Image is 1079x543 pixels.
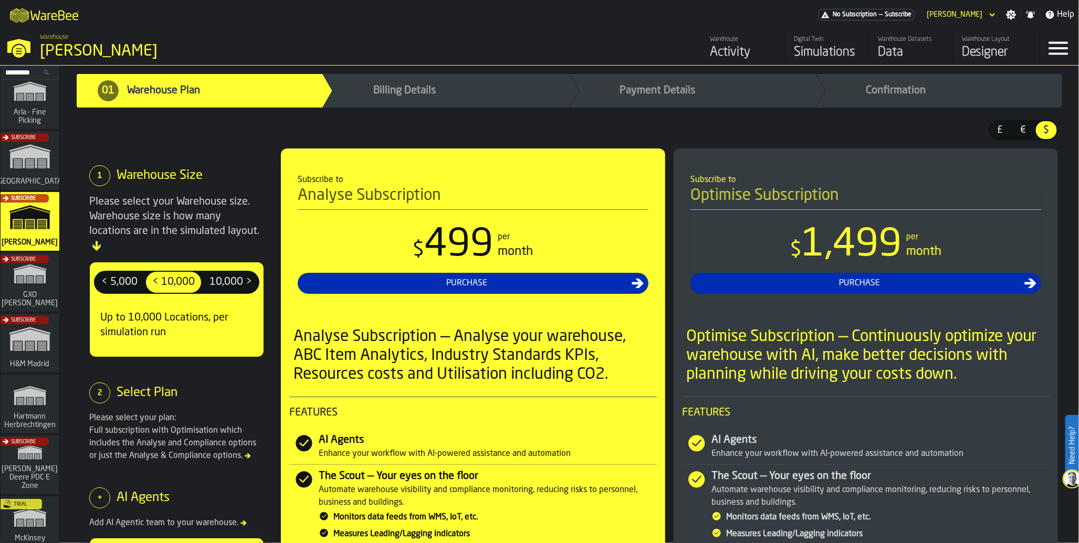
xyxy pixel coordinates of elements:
a: link-to-/wh/i/1653e8cc-126b-480f-9c47-e01e76aa4a88/pricing/ [819,9,914,20]
div: Subscribe to [298,174,648,186]
span: Subscribe [11,196,36,201]
span: Subscribe [885,11,912,18]
span: 02 [348,83,361,98]
a: link-to-/wh/i/1653e8cc-126b-480f-9c47-e01e76aa4a88/designer [953,31,1037,65]
a: link-to-/wh/i/0438fb8c-4a97-4a5b-bcc6-2889b6922db0/simulations [1,314,59,375]
div: Menu Subscription [819,9,914,20]
div: Warehouse Layout [962,36,1029,43]
label: button-toggle-Menu [1038,31,1079,65]
div: Simulations [794,44,861,61]
a: link-to-/wh/i/1653e8cc-126b-480f-9c47-e01e76aa4a88/data [869,31,953,65]
div: Analyse Subscription — Analyse your warehouse, ABC Item Analytics, Industry Standards KPIs, Resou... [294,327,657,384]
div: Warehouse [710,36,777,43]
div: DropdownMenuValue-Ana Milicic [927,10,983,19]
a: link-to-/wh/i/f0a6b354-7883-413a-84ff-a65eb9c31f03/simulations [1,375,59,435]
div: Enhance your workflow with AI-powered assistance and automation [711,448,1050,460]
label: button-switch-multi-£ [989,120,1012,140]
span: Help [1057,8,1075,21]
div: Data [878,44,945,61]
span: $ [1038,123,1055,137]
label: button-switch-multi-10,000 > [202,271,259,294]
div: Measures Leading/Lagging indicators [726,528,1050,540]
span: Subscribe [11,135,36,141]
label: button-switch-multi-< 10,000 [145,271,202,294]
h4: Optimise Subscription [690,186,1041,210]
div: Measures Leading/Lagging indicators [333,528,657,540]
span: 1,499 [802,227,902,264]
span: 01 [102,83,114,98]
span: < 5,000 [97,274,142,291]
div: Automate warehouse visibility and compliance monitoring, reducing risks to personnel, business an... [319,484,657,509]
span: Trial [14,502,27,507]
div: thumb [1036,121,1057,139]
span: £ [992,123,1009,137]
a: link-to-/wh/i/b5402f52-ce28-4f27-b3d4-5c6d76174849/simulations [1,131,59,192]
div: DropdownMenuValue-Ana Milicic [923,8,998,21]
div: + [89,487,110,508]
div: month [498,243,533,260]
div: thumb [203,272,258,293]
div: thumb [1013,121,1034,139]
label: button-switch-multi-$ [1035,120,1058,140]
span: Subscribe [11,257,36,262]
div: month [906,243,941,260]
div: The Scout — Your eyes on the floor [319,469,657,484]
label: button-switch-multi-€ [1012,120,1035,140]
span: Arla - Fine Picking [5,108,55,125]
span: Billing Details [373,83,436,98]
div: thumb [95,272,144,293]
label: Need Help? [1066,416,1078,475]
div: Designer [962,44,1029,61]
div: Activity [710,44,777,61]
span: € [1015,123,1032,137]
a: link-to-/wh/i/1653e8cc-126b-480f-9c47-e01e76aa4a88/simulations [1,192,59,253]
div: Add AI Agentic team to your warehouse. [89,517,264,529]
label: button-toggle-Help [1041,8,1079,21]
button: button-Purchase [298,273,648,294]
label: button-toggle-Notifications [1021,9,1040,20]
div: per [906,231,918,243]
div: 2 [89,382,110,403]
div: AI Agents [117,489,170,506]
span: < 10,000 [148,274,199,291]
div: [PERSON_NAME] [40,42,323,61]
label: button-toggle-Settings [1002,9,1021,20]
div: Please select your Warehouse size. Warehouse size is how many locations are in the simulated layout. [89,195,264,253]
button: button-Purchase [690,273,1041,294]
div: Purchase [695,277,1024,290]
span: Subscribe [11,439,36,445]
span: Confirmation [866,83,926,98]
div: Optimise Subscription — Continuously optimize your warehouse with AI, make better decisions with ... [686,327,1050,384]
div: Subscribe to [690,174,1041,186]
div: AI Agents [319,433,657,448]
span: Features [682,406,1050,420]
nav: Progress [60,66,1079,116]
span: Subscribe [11,317,36,323]
span: $ [790,240,802,261]
a: link-to-/wh/i/1653e8cc-126b-480f-9c47-e01e76aa4a88/simulations [785,31,869,65]
a: link-to-/wh/i/1653e8cc-126b-480f-9c47-e01e76aa4a88/feed/ [701,31,785,65]
span: Features [289,406,657,420]
div: Warehouse Size [117,167,203,184]
span: Warehouse Plan [127,83,200,98]
span: 499 [425,227,494,264]
div: The Scout — Your eyes on the floor [711,469,1050,484]
label: button-switch-multi-< 5,000 [94,271,145,294]
div: 1 [89,165,110,186]
div: Select Plan [117,385,177,401]
a: link-to-/wh/i/9d85c013-26f4-4c06-9c7d-6d35b33af13a/simulations [1,435,59,496]
div: Warehouse Datasets [878,36,945,43]
div: Enhance your workflow with AI-powered assistance and automation [319,448,657,460]
span: 04 [841,83,854,98]
div: thumb [990,121,1011,139]
div: per [498,231,510,243]
span: 03 [595,83,607,98]
div: Automate warehouse visibility and compliance monitoring, reducing risks to personnel, business an... [711,484,1050,509]
span: — [879,11,883,18]
div: Monitors data feeds from WMS, IoT, etc. [726,511,1050,524]
span: Payment Details [620,83,696,98]
div: Digital Twin [794,36,861,43]
div: Please select your plan: Full subscription with Optimisation which includes the Analyse and Compl... [89,412,264,462]
a: link-to-/wh/i/baca6aa3-d1fc-43c0-a604-2a1c9d5db74d/simulations [1,253,59,314]
div: thumb [146,272,201,293]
